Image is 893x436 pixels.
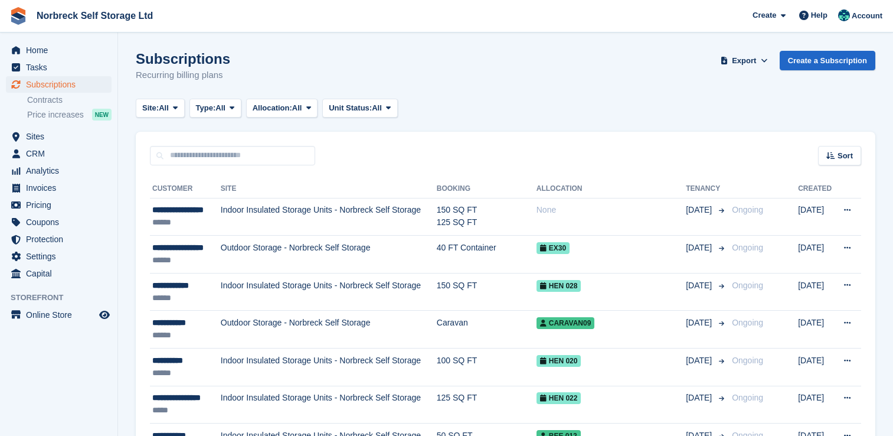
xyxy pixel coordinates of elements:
td: [DATE] [798,349,835,386]
span: [DATE] [686,279,714,292]
span: [DATE] [686,317,714,329]
span: Ongoing [732,318,763,327]
span: [DATE] [686,392,714,404]
th: Booking [437,180,537,199]
a: Create a Subscription [780,51,875,70]
span: HEN 020 [537,355,581,367]
td: [DATE] [798,386,835,424]
a: menu [6,307,112,323]
td: [DATE] [798,198,835,236]
a: Contracts [27,95,112,106]
div: None [537,204,686,216]
img: Sally King [838,9,850,21]
span: Site: [142,102,159,114]
a: menu [6,197,112,213]
button: Export [718,51,770,70]
td: 150 SQ FT 125 SQ FT [437,198,537,236]
td: Indoor Insulated Storage Units - Norbreck Self Storage [221,273,437,311]
span: Analytics [26,162,97,179]
span: Type: [196,102,216,114]
td: Indoor Insulated Storage Units - Norbreck Self Storage [221,198,437,236]
span: Invoices [26,180,97,196]
td: Indoor Insulated Storage Units - Norbreck Self Storage [221,386,437,424]
span: All [292,102,302,114]
span: Storefront [11,292,117,304]
th: Created [798,180,835,199]
a: menu [6,128,112,145]
span: Ongoing [732,281,763,290]
a: menu [6,265,112,282]
a: menu [6,145,112,162]
td: 40 FT Container [437,236,537,274]
span: Coupons [26,214,97,230]
td: Caravan [437,311,537,349]
div: NEW [92,109,112,121]
td: [DATE] [798,311,835,349]
td: [DATE] [798,273,835,311]
a: menu [6,180,112,196]
a: menu [6,214,112,230]
span: HEN 022 [537,392,581,404]
span: All [215,102,225,114]
a: Preview store [97,308,112,322]
a: menu [6,59,112,76]
span: [DATE] [686,204,714,216]
span: Unit Status: [329,102,372,114]
button: Type: All [189,99,241,118]
button: Allocation: All [246,99,318,118]
th: Allocation [537,180,686,199]
span: [DATE] [686,242,714,254]
th: Site [221,180,437,199]
th: Tenancy [686,180,727,199]
span: Price increases [27,109,84,121]
button: Site: All [136,99,185,118]
span: Sites [26,128,97,145]
span: Tasks [26,59,97,76]
a: menu [6,248,112,265]
a: menu [6,231,112,248]
a: menu [6,162,112,179]
span: [DATE] [686,354,714,367]
h1: Subscriptions [136,51,230,67]
a: Price increases NEW [27,108,112,121]
span: Ongoing [732,393,763,402]
span: Allocation: [253,102,292,114]
span: Settings [26,248,97,265]
td: Outdoor Storage - Norbreck Self Storage [221,236,437,274]
span: Ongoing [732,205,763,214]
td: Outdoor Storage - Norbreck Self Storage [221,311,437,349]
span: Sort [838,150,853,162]
td: 150 SQ FT [437,273,537,311]
td: 125 SQ FT [437,386,537,424]
a: menu [6,42,112,58]
a: Norbreck Self Storage Ltd [32,6,158,25]
span: EX30 [537,242,570,254]
span: CRM [26,145,97,162]
span: Protection [26,231,97,248]
p: Recurring billing plans [136,69,230,82]
a: menu [6,76,112,93]
button: Unit Status: All [322,99,397,118]
span: Capital [26,265,97,282]
span: All [372,102,382,114]
span: Online Store [26,307,97,323]
span: Help [811,9,827,21]
span: Caravan09 [537,317,595,329]
span: Subscriptions [26,76,97,93]
span: Account [852,10,882,22]
td: 100 SQ FT [437,349,537,386]
span: Ongoing [732,243,763,252]
span: All [159,102,169,114]
td: Indoor Insulated Storage Units - Norbreck Self Storage [221,349,437,386]
span: Home [26,42,97,58]
img: stora-icon-8386f47178a22dfd0bd8f6a31ec36ba5ce8667c1dd55bd0f319d3a0aa187defe.svg [9,7,27,25]
span: Pricing [26,197,97,213]
span: Ongoing [732,356,763,365]
span: HEN 028 [537,280,581,292]
span: Create [753,9,776,21]
td: [DATE] [798,236,835,274]
th: Customer [150,180,221,199]
span: Export [732,55,756,67]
